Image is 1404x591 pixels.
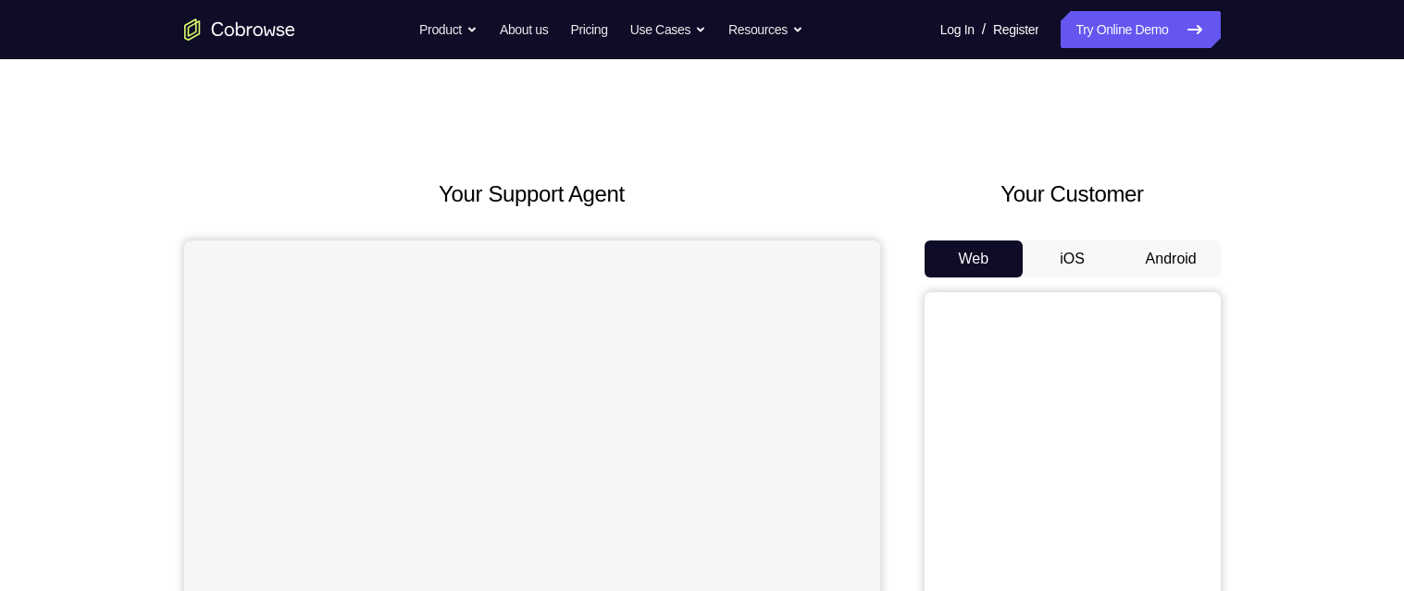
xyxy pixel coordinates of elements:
a: About us [500,11,548,48]
button: iOS [1023,240,1122,277]
button: Use Cases [630,11,706,48]
h2: Your Support Agent [184,178,880,211]
button: Android [1122,240,1221,277]
button: Web [925,240,1024,277]
h2: Your Customer [925,178,1221,211]
a: Go to the home page [184,18,295,41]
a: Try Online Demo [1061,11,1220,48]
button: Product [419,11,478,48]
span: / [982,18,986,41]
a: Register [993,11,1038,48]
a: Pricing [570,11,607,48]
a: Log In [940,11,975,48]
button: Resources [728,11,803,48]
